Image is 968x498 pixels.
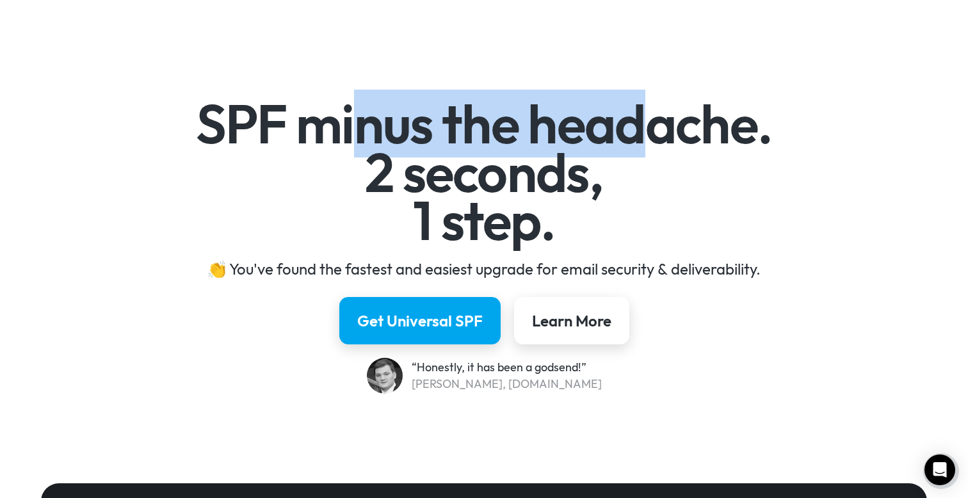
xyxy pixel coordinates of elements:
[924,454,955,485] div: Open Intercom Messenger
[514,297,629,344] a: Learn More
[532,310,611,331] div: Learn More
[412,376,602,392] div: [PERSON_NAME], [DOMAIN_NAME]
[357,310,483,331] div: Get Universal SPF
[412,359,602,376] div: “Honestly, it has been a godsend!”
[113,259,856,279] div: 👏 You've found the fastest and easiest upgrade for email security & deliverability.
[113,100,856,245] h1: SPF minus the headache. 2 seconds, 1 step.
[339,297,501,344] a: Get Universal SPF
